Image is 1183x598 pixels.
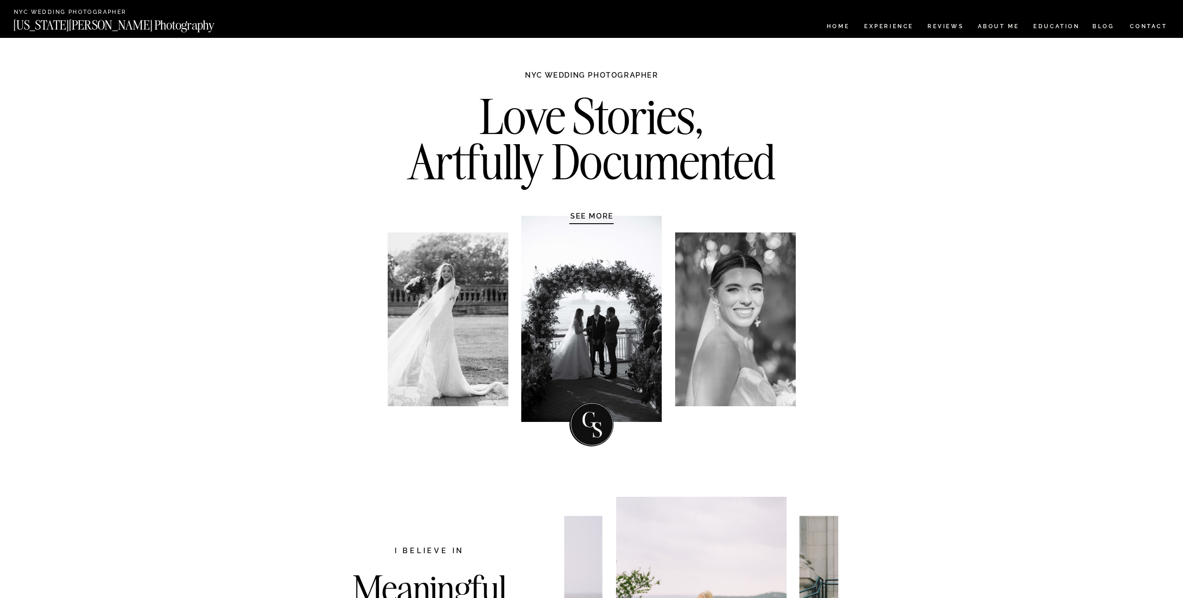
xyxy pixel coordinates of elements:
a: HOME [825,24,851,31]
a: ABOUT ME [977,24,1019,31]
a: CONTACT [1129,21,1168,31]
a: SEE MORE [548,211,636,220]
a: NYC Wedding Photographer [14,9,153,16]
h2: Love Stories, Artfully Documented [398,94,786,191]
h1: NYC WEDDING PHOTOGRAPHER [505,70,678,89]
h2: I believe in [346,545,513,558]
a: Experience [864,24,913,31]
a: [US_STATE][PERSON_NAME] Photography [13,19,245,27]
a: BLOG [1092,24,1115,31]
a: EDUCATION [1032,24,1081,31]
a: REVIEWS [927,24,962,31]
